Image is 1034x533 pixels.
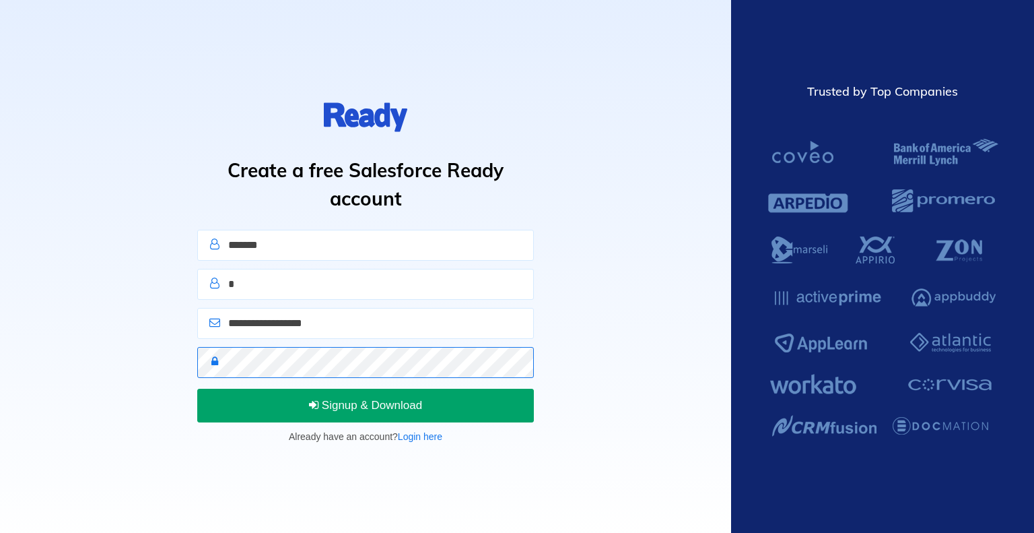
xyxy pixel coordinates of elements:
[309,399,422,412] span: Signup & Download
[765,83,1000,100] div: Trusted by Top Companies
[197,429,534,444] p: Already have an account?
[765,125,1000,450] img: Salesforce Ready Customers
[197,389,534,422] button: Signup & Download
[324,99,407,135] img: logo
[398,431,442,442] a: Login here
[193,156,539,213] h1: Create a free Salesforce Ready account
